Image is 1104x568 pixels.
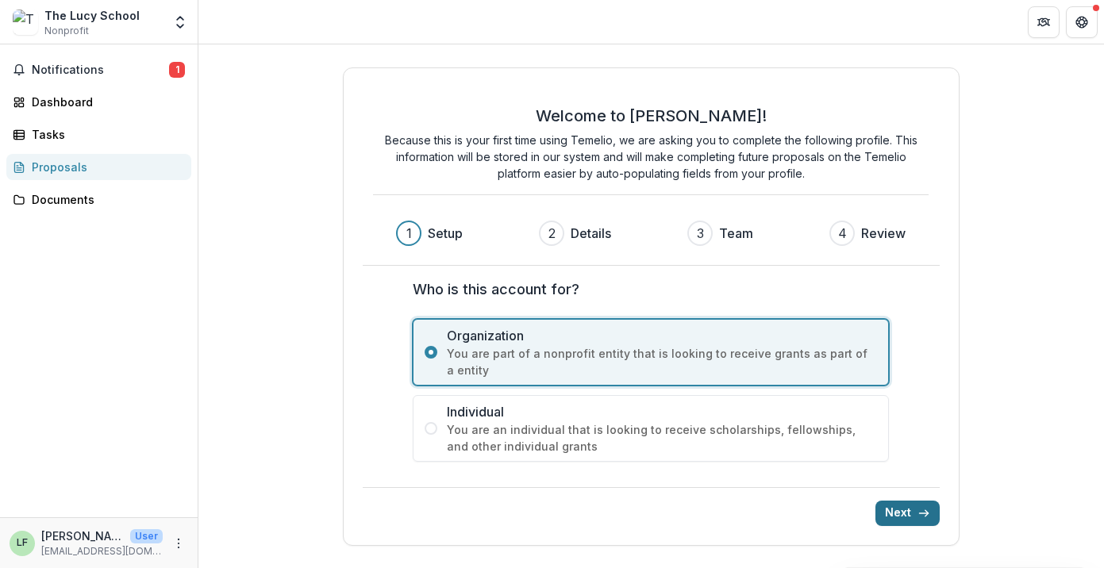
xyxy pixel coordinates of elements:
[169,6,191,38] button: Open entity switcher
[413,278,879,300] label: Who is this account for?
[41,528,124,544] p: [PERSON_NAME]
[1066,6,1098,38] button: Get Help
[32,126,179,143] div: Tasks
[428,224,463,243] h3: Setup
[32,63,169,77] span: Notifications
[6,154,191,180] a: Proposals
[32,94,179,110] div: Dashboard
[719,224,753,243] h3: Team
[6,121,191,148] a: Tasks
[571,224,611,243] h3: Details
[130,529,163,543] p: User
[861,224,906,243] h3: Review
[536,106,767,125] h2: Welcome to [PERSON_NAME]!
[6,89,191,115] a: Dashboard
[44,24,89,38] span: Nonprofit
[169,62,185,78] span: 1
[447,345,877,378] span: You are part of a nonprofit entity that is looking to receive grants as part of a entity
[41,544,163,558] p: [EMAIL_ADDRESS][DOMAIN_NAME]
[838,224,847,243] div: 4
[875,501,940,526] button: Next
[406,224,412,243] div: 1
[447,402,877,421] span: Individual
[169,534,188,553] button: More
[44,7,140,24] div: The Lucy School
[1028,6,1060,38] button: Partners
[32,191,179,208] div: Documents
[6,186,191,213] a: Documents
[17,538,28,548] div: Lucy Fey
[447,326,877,345] span: Organization
[396,221,906,246] div: Progress
[6,57,191,83] button: Notifications1
[697,224,704,243] div: 3
[548,224,556,243] div: 2
[13,10,38,35] img: The Lucy School
[373,132,929,182] p: Because this is your first time using Temelio, we are asking you to complete the following profil...
[447,421,877,455] span: You are an individual that is looking to receive scholarships, fellowships, and other individual ...
[32,159,179,175] div: Proposals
